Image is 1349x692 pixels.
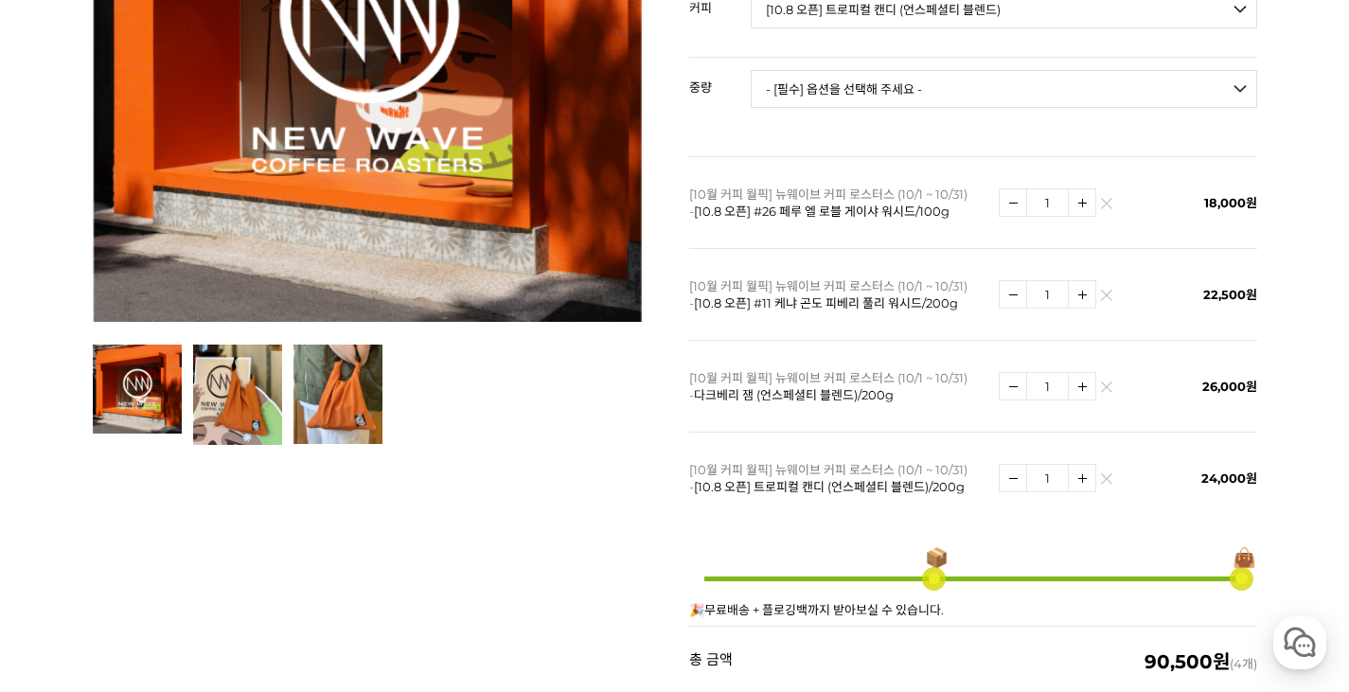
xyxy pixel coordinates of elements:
span: [10.8 오픈] #11 케냐 곤도 피베리 풀리 워시드/200g [694,295,958,311]
span: 대화 [173,564,196,579]
strong: 총 금액 [689,652,733,671]
th: 중량 [689,58,751,101]
img: 수량감소 [1000,189,1026,216]
span: [10.8 오픈] 트로피컬 캔디 (언스페셜티 블렌드)/200g [694,479,965,494]
img: 수량증가 [1069,373,1095,399]
span: 👜 [1233,548,1256,567]
p: [10월 커피 월픽] 뉴웨이브 커피 로스터스 (10/1 ~ 10/31) - [689,186,989,220]
img: 수량감소 [1000,465,1026,491]
span: 22,500원 [1203,287,1257,302]
span: 26,000원 [1202,379,1257,394]
p: [10월 커피 월픽] 뉴웨이브 커피 로스터스 (10/1 ~ 10/31) - [689,277,989,311]
img: 삭제 [1101,203,1111,213]
p: [10월 커피 월픽] 뉴웨이브 커피 로스터스 (10/1 ~ 10/31) - [689,369,989,403]
img: 삭제 [1101,478,1111,488]
p: 🎉무료배송 + 플로깅백까지 받아보실 수 있습니다. [689,604,1257,616]
span: 📦 [925,548,949,567]
span: 다크베리 잼 (언스페셜티 블렌드)/200g [694,387,894,402]
em: 90,500원 [1145,650,1230,673]
img: 수량증가 [1069,189,1095,216]
img: 수량증가 [1069,465,1095,491]
span: [10.8 오픈] #26 페루 엘 로블 게이샤 워시드/100g [694,204,950,219]
p: [10월 커피 월픽] 뉴웨이브 커피 로스터스 (10/1 ~ 10/31) - [689,461,989,495]
img: 삭제 [1101,294,1111,305]
img: 삭제 [1101,386,1111,397]
span: 홈 [60,563,71,578]
img: 수량증가 [1069,281,1095,308]
span: 설정 [293,563,315,578]
span: (4개) [1145,652,1257,671]
a: 대화 [125,535,244,582]
span: 18,000원 [1204,195,1257,210]
span: 24,000원 [1201,470,1257,486]
a: 홈 [6,535,125,582]
img: 수량감소 [1000,373,1026,399]
img: 수량감소 [1000,281,1026,308]
a: 설정 [244,535,364,582]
